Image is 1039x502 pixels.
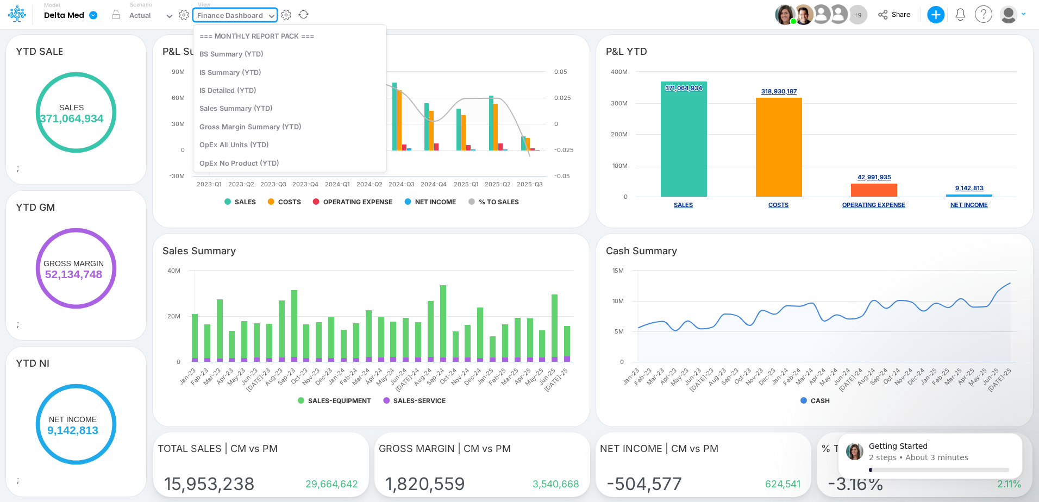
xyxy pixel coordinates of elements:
text: Apr-25 [512,366,533,386]
text: Feb-24 [338,366,358,386]
text: Dec-23 [757,366,777,386]
text: Jan-25 [918,366,938,386]
div: === MONTHLY REPORT PACK === [193,27,386,45]
text: Feb-23 [633,366,653,386]
text: Apr-23 [215,366,235,386]
text: 300M [611,99,628,107]
img: User Image Icon [775,4,796,25]
text: [DATE]-23 [245,366,272,393]
text: 2024-Q4 [421,180,447,188]
text: May-24 [818,366,840,387]
text: 0 [624,193,628,200]
label: View [198,1,210,9]
span: 15,953,238 [164,473,259,494]
text: 2024-Q1 [325,180,349,188]
text: Nov-24 [893,366,913,387]
input: Type a title here [162,40,473,62]
label: Model [44,2,60,9]
text: -30M [169,172,185,180]
text: 90M [172,68,185,76]
text: Jan-23 [621,366,641,386]
span: -504,577 [606,473,686,494]
text: Aug-24 [855,366,877,387]
input: Type a title here [162,239,473,261]
text: Aug-23 [263,366,284,387]
text: 2025-Q1 [454,180,478,188]
text: Nov-23 [744,366,765,387]
span: Share [892,10,910,18]
text: Jun-23 [683,366,703,386]
div: Gross Margin Summary (YTD) [193,117,386,135]
text: Oct-24 [882,366,902,386]
text: Oct-24 [439,366,458,386]
div: ; [6,222,146,340]
tspan: 42,991,935 [858,173,891,181]
text: Aug-23 [706,366,728,387]
text: Feb-25 [487,366,508,386]
input: Type a title here [605,40,917,62]
text: 20M [167,312,180,320]
text: 0.05 [554,68,567,76]
text: -0.05 [554,172,570,180]
text: SALES-EQUIPMENT [308,397,371,405]
input: Type a title here [15,40,70,62]
text: 5M [615,328,624,335]
text: May-25 [524,366,545,387]
text: 10M [612,297,624,305]
div: ; [6,66,146,184]
text: Feb-23 [189,366,209,386]
text: Sep-24 [425,366,445,386]
text: Oct-23 [733,366,753,386]
text: [DATE]-24 [394,366,421,393]
img: User Image Icon [826,2,850,27]
text: Dec-24 [462,366,483,386]
text: Nov-23 [301,366,321,387]
text: 2024-Q3 [389,180,415,188]
div: BS Summary (YTD) [193,45,386,63]
text: Jun-24 [388,366,408,386]
text: 2023-Q3 [260,180,286,188]
text: 0 [181,146,185,154]
text: SALES [674,201,693,209]
text: 0.025 [554,94,571,102]
text: Feb-24 [781,366,802,386]
tspan: 318,930,187 [761,87,797,95]
text: Apr-24 [364,366,384,386]
span: + 9 [854,11,862,18]
tspan: 371,064,934 [665,84,702,92]
text: Mar-24 [794,366,814,386]
text: NET INCOME [950,201,988,209]
text: SALES-SERVICE [393,397,446,405]
text: [DATE]-23 [689,366,715,393]
iframe: Intercom notifications message [822,421,1039,497]
text: NET INCOME [415,198,455,206]
div: IS Detailed (YTD) [193,81,386,99]
text: Apr-24 [807,366,827,386]
b: Delta Med [44,11,85,21]
text: Sep-24 [868,366,888,386]
text: 400M [611,68,628,76]
text: 0 [554,120,558,128]
label: Scenario [130,1,152,9]
text: 40M [167,267,180,274]
text: 2023-Q1 [197,180,221,188]
text: Apr-25 [956,366,976,386]
text: Mar-25 [499,366,519,386]
text: 60M [172,94,185,102]
button: Share [873,7,918,23]
text: 2024-Q2 [356,180,383,188]
text: Jun-25 [537,366,557,386]
text: 2023-Q4 [292,180,318,188]
text: 30M [172,120,185,128]
text: Apr-23 [658,366,678,386]
div: OpEx No Product (YTD) [193,154,386,172]
text: Sep-23 [276,366,296,386]
text: CASH [811,397,830,405]
text: Jun-25 [980,366,1000,386]
text: COSTS [768,201,788,209]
